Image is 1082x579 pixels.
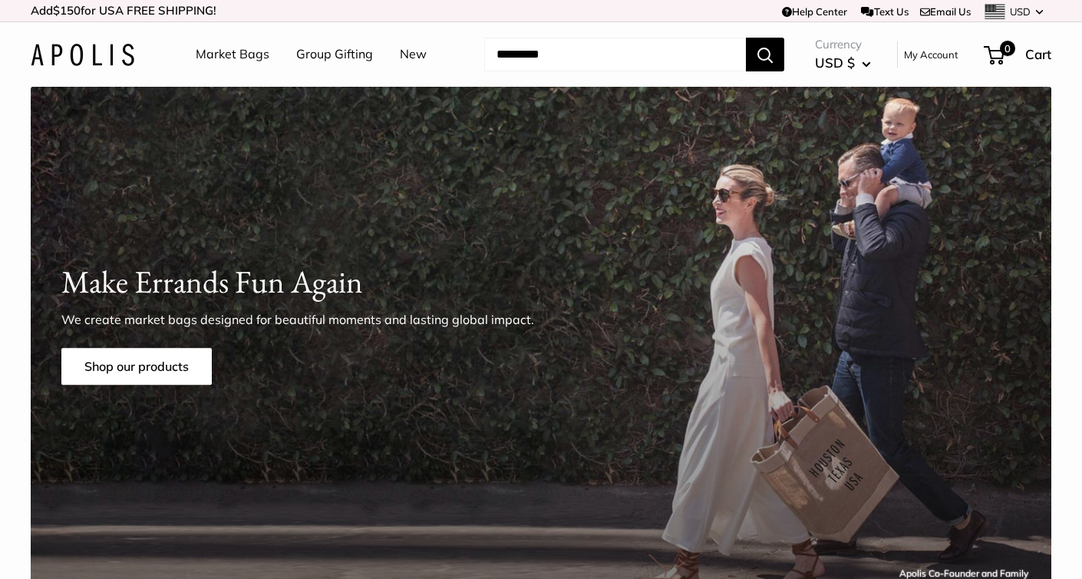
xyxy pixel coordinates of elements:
span: 0 [1000,41,1015,56]
a: Market Bags [196,43,269,66]
a: 0 Cart [985,42,1051,67]
a: Help Center [782,5,847,18]
span: USD $ [815,55,855,71]
h1: Make Errands Fun Again [61,260,1021,305]
span: Cart [1025,46,1051,62]
span: USD [1010,5,1031,18]
p: We create market bags designed for beautiful moments and lasting global impact. [61,310,560,329]
input: Search... [484,38,746,71]
a: Group Gifting [296,43,373,66]
img: Apolis [31,44,134,66]
span: Currency [815,34,871,55]
a: My Account [904,45,958,64]
button: Search [746,38,784,71]
iframe: Sign Up via Text for Offers [12,521,164,567]
a: Shop our products [61,348,212,385]
a: New [400,43,427,66]
span: $150 [53,3,81,18]
a: Text Us [861,5,908,18]
button: USD $ [815,51,871,75]
a: Email Us [920,5,971,18]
